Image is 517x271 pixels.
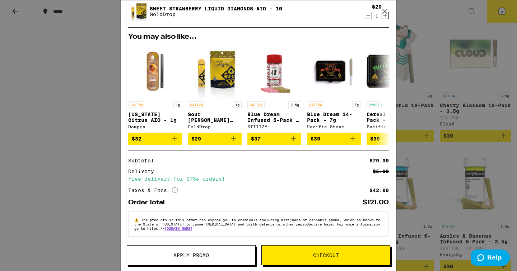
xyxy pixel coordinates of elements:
[128,33,389,41] h2: You may also like...
[188,101,205,108] p: SATIVA
[311,136,320,142] span: $39
[247,44,301,98] img: STIIIZY - Blue Dream Infused 5-Pack - 2.5g
[307,133,361,145] button: Add to bag
[367,124,420,129] div: Pacific Stone
[233,101,242,108] p: 1g
[307,101,324,108] p: SATIVA
[128,158,159,163] div: Subtotal
[128,44,182,98] img: Dompen - California Citrus AIO - 1g
[128,111,182,123] p: [US_STATE] Citrus AIO - 1g
[128,169,159,174] div: Delivery
[191,136,201,142] span: $29
[369,188,389,193] div: $42.00
[128,187,178,194] div: Taxes & Fees
[288,101,301,108] p: 2.5g
[363,199,389,206] div: $121.00
[150,11,282,17] p: GoldDrop
[128,44,182,133] a: Open page for California Citrus AIO - 1g from Dompen
[134,218,380,230] span: The products in this order can expose you to chemicals including marijuana or cannabis smoke, whi...
[367,44,420,98] img: Pacific Stone - Cereal Milk 14-Pack - 7g
[247,111,301,123] p: Blue Dream Infused 5-Pack - 2.5g
[128,199,170,206] div: Order Total
[247,133,301,145] button: Add to bag
[128,176,389,181] div: Free delivery for $75+ orders!
[188,44,242,133] a: Open page for Sour Tangie Liquid Diamonds AIO - 1g from GoldDrop
[307,124,361,129] div: Pacific Stone
[307,44,361,133] a: Open page for Blue Dream 14-Pack - 7g from Pacific Stone
[164,226,192,230] a: [DOMAIN_NAME]
[370,136,380,142] span: $39
[367,44,420,133] a: Open page for Cereal Milk 14-Pack - 7g from Pacific Stone
[188,124,242,129] div: GoldDrop
[173,101,182,108] p: 1g
[307,111,361,123] p: Blue Dream 14-Pack - 7g
[251,136,261,142] span: $37
[127,245,256,265] button: Apply Promo
[134,218,141,222] span: ⚠️
[471,249,510,267] iframe: Opens a widget where you can find more information
[261,245,390,265] button: Checkout
[173,253,209,258] span: Apply Promo
[369,158,389,163] div: $79.00
[132,136,141,142] span: $32
[150,6,282,11] a: Sweet Strawberry Liquid Diamonds AIO - 1g
[188,133,242,145] button: Add to bag
[313,253,339,258] span: Checkout
[247,101,265,108] p: SATIVA
[367,101,384,108] p: HYBRID
[307,44,361,98] img: Pacific Stone - Blue Dream 14-Pack - 7g
[373,169,389,174] div: $5.00
[367,111,420,123] p: Cereal Milk 14-Pack - 7g
[190,44,240,98] img: GoldDrop - Sour Tangie Liquid Diamonds AIO - 1g
[372,4,382,10] div: $29
[247,124,301,129] div: STIIIZY
[352,101,361,108] p: 7g
[128,124,182,129] div: Dompen
[365,12,372,19] button: Decrement
[188,111,242,123] p: Sour [PERSON_NAME] Liquid Diamonds AIO - 1g
[372,13,382,19] div: 1
[128,133,182,145] button: Add to bag
[367,133,420,145] button: Add to bag
[128,0,148,22] img: Sweet Strawberry Liquid Diamonds AIO - 1g
[247,44,301,133] a: Open page for Blue Dream Infused 5-Pack - 2.5g from STIIIZY
[128,101,145,108] p: SATIVA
